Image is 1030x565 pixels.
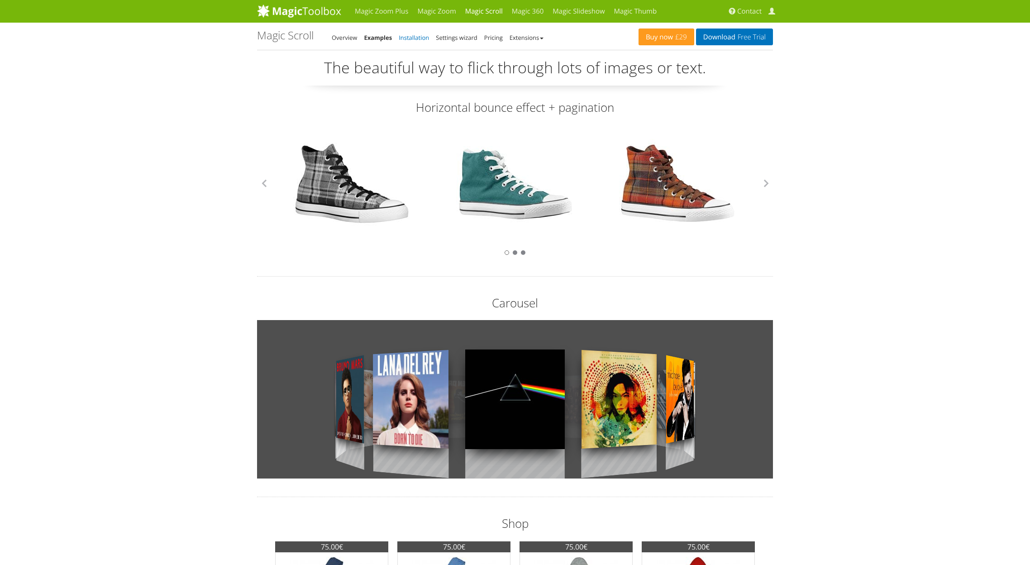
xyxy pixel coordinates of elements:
[642,541,755,552] span: 75.00€
[257,57,773,86] p: The beautiful way to flick through lots of images or text.
[436,34,477,42] a: Settings wizard
[332,34,357,42] a: Overview
[520,541,633,552] span: 75.00€
[696,29,773,45] a: DownloadFree Trial
[257,4,341,18] img: MagicToolbox.com - Image tools for your website
[735,34,766,41] span: Free Trial
[257,99,773,115] h2: Horizontal bounce effect + pagination
[275,541,388,552] span: 75.00€
[399,34,429,42] a: Installation
[397,541,510,552] span: 75.00€
[257,29,314,41] h1: Magic Scroll
[364,34,392,42] a: Examples
[737,7,762,16] span: Contact
[510,34,544,42] a: Extensions
[673,34,687,41] span: £29
[484,34,503,42] a: Pricing
[639,29,694,45] a: Buy now£29
[257,515,773,531] h2: Shop
[257,295,773,311] h2: Carousel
